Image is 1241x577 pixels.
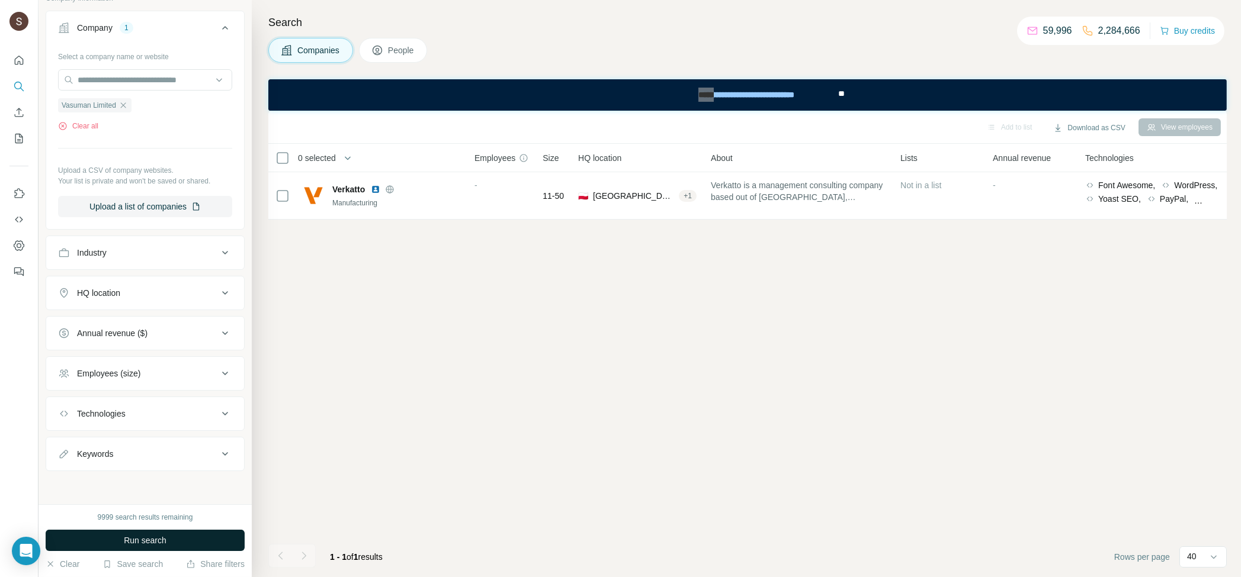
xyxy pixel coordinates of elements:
[711,152,733,164] span: About
[46,359,244,388] button: Employees (size)
[77,247,107,259] div: Industry
[9,128,28,149] button: My lists
[58,47,232,62] div: Select a company name or website
[1098,193,1141,205] span: Yoast SEO,
[297,44,341,56] span: Companies
[9,235,28,256] button: Dashboard
[58,165,232,176] p: Upload a CSV of company websites.
[12,537,40,565] div: Open Intercom Messenger
[120,22,133,33] div: 1
[268,14,1227,31] h4: Search
[543,152,559,164] span: Size
[77,287,120,299] div: HQ location
[9,183,28,204] button: Use Surfe on LinkedIn
[77,368,140,379] div: Employees (size)
[46,238,244,267] button: Industry
[347,552,354,562] span: of
[58,196,232,217] button: Upload a list of companies
[9,76,28,97] button: Search
[474,180,477,190] span: -
[124,534,166,546] span: Run search
[9,50,28,71] button: Quick start
[1098,179,1155,191] span: Font Awesome,
[593,190,674,202] span: [GEOGRAPHIC_DATA], [GEOGRAPHIC_DATA]
[1114,551,1170,563] span: Rows per page
[354,552,358,562] span: 1
[77,408,126,420] div: Technologies
[474,152,515,164] span: Employees
[9,261,28,282] button: Feedback
[304,187,323,204] img: Logo of Verkatto
[578,190,588,202] span: 🇵🇱
[1043,24,1072,38] p: 59,996
[77,327,147,339] div: Annual revenue ($)
[993,152,1051,164] span: Annual revenue
[58,176,232,186] p: Your list is private and won't be saved or shared.
[578,152,621,164] span: HQ location
[77,448,113,460] div: Keywords
[9,209,28,230] button: Use Surfe API
[102,558,163,570] button: Save search
[1098,24,1140,38] p: 2,284,666
[9,12,28,31] img: Avatar
[46,530,245,551] button: Run search
[1160,22,1215,39] button: Buy credits
[268,79,1227,111] iframe: Banner
[298,152,336,164] span: 0 selected
[330,552,347,562] span: 1 - 1
[1160,193,1188,205] span: PayPal,
[993,180,996,190] span: -
[46,14,244,47] button: Company1
[46,279,244,307] button: HQ location
[186,558,245,570] button: Share filters
[77,22,113,34] div: Company
[900,152,918,164] span: Lists
[679,191,697,201] div: + 1
[46,558,79,570] button: Clear
[371,185,380,194] img: LinkedIn logo
[543,190,564,202] span: 11-50
[1187,550,1197,562] p: 40
[62,100,116,111] span: Vasuman Limited
[46,399,244,428] button: Technologies
[900,180,941,190] span: Not in a list
[332,183,365,195] span: Verkatto
[388,44,415,56] span: People
[330,552,383,562] span: results
[1085,152,1134,164] span: Technologies
[711,179,886,203] span: Verkatto is a management consulting company based out of [GEOGRAPHIC_DATA], [GEOGRAPHIC_DATA], [G...
[58,121,98,131] button: Clear all
[46,319,244,347] button: Annual revenue ($)
[1045,119,1133,137] button: Download as CSV
[46,440,244,468] button: Keywords
[9,102,28,123] button: Enrich CSV
[332,198,460,208] div: Manufacturing
[98,512,193,523] div: 9999 search results remaining
[1174,179,1217,191] span: WordPress,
